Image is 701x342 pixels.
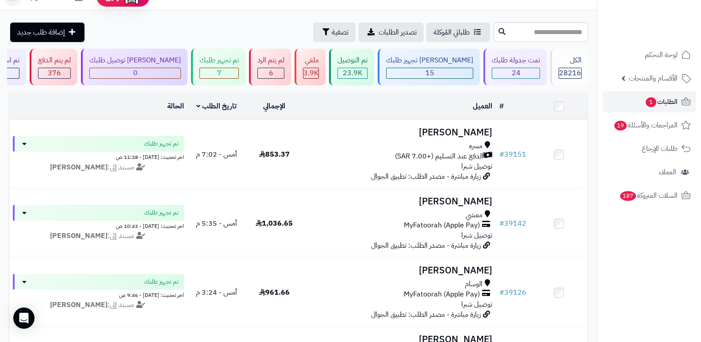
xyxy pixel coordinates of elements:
[499,101,504,111] a: #
[482,49,548,85] a: تمت جدولة طلبك 24
[17,27,65,38] span: إضافة طلب جديد
[313,23,356,42] button: تصفية
[426,23,490,42] a: طلباتي المُوكلة
[90,68,180,78] div: 0
[433,27,470,38] span: طلباتي المُوكلة
[371,240,481,251] span: زيارة مباشرة - مصدر الطلب: تطبيق الجوال
[259,287,290,298] span: 961.66
[50,162,107,173] strong: [PERSON_NAME]
[613,119,678,131] span: المراجعات والأسئلة
[89,55,181,65] div: [PERSON_NAME] توصيل طلبك
[307,196,493,207] h3: [PERSON_NAME]
[303,55,319,65] div: ملغي
[645,49,678,61] span: لوحة التحكم
[247,49,293,85] a: لم يتم الرد 6
[603,115,696,136] a: المراجعات والأسئلة19
[199,55,239,65] div: تم تجهيز طلبك
[6,231,191,241] div: مسند إلى:
[327,49,376,85] a: تم التوصيل 23.9K
[13,221,184,230] div: اخر تحديث: [DATE] - 10:43 ص
[337,55,368,65] div: تم التوصيل
[13,307,34,329] div: Open Intercom Messenger
[196,149,237,160] span: أمس - 7:02 م
[425,68,434,78] span: 15
[133,68,138,78] span: 0
[217,68,222,78] span: 7
[50,231,107,241] strong: [PERSON_NAME]
[629,72,678,85] span: الأقسام والمنتجات
[196,218,237,229] span: أمس - 5:35 م
[144,208,179,217] span: تم تجهيز طلبك
[645,97,657,108] span: 1
[293,49,327,85] a: ملغي 3.9K
[200,68,238,78] div: 7
[38,68,70,78] div: 376
[603,185,696,206] a: السلات المتروكة187
[466,210,483,220] span: معشي
[269,68,273,78] span: 6
[404,289,480,300] span: MyFatoorah (Apple Pay)
[461,161,492,172] span: توصيل شبرا
[144,139,179,148] span: تم تجهيز طلبك
[469,141,483,151] span: مسره
[263,101,285,111] a: الإجمالي
[548,49,590,85] a: الكل28216
[307,127,493,138] h3: [PERSON_NAME]
[499,218,504,229] span: #
[387,68,473,78] div: 15
[6,300,191,310] div: مسند إلى:
[38,55,71,65] div: لم يتم الدفع
[499,149,526,160] a: #39151
[603,161,696,183] a: العملاء
[303,68,318,78] span: 3.9K
[13,290,184,299] div: اخر تحديث: [DATE] - 9:46 ص
[386,55,473,65] div: [PERSON_NAME] تجهيز طلبك
[48,68,61,78] span: 376
[79,49,189,85] a: [PERSON_NAME] توصيل طلبك 0
[258,68,284,78] div: 6
[559,55,582,65] div: الكل
[343,68,362,78] span: 23.9K
[196,101,237,111] a: تاريخ الطلب
[499,287,526,298] a: #39126
[257,55,284,65] div: لم يتم الرد
[338,68,367,78] div: 23920
[603,44,696,65] a: لوحة التحكم
[620,191,637,201] span: 187
[603,138,696,159] a: طلبات الإرجاع
[465,279,483,289] span: الوسام
[559,68,581,78] span: 28216
[499,149,504,160] span: #
[13,152,184,161] div: اخر تحديث: [DATE] - 11:28 ص
[473,101,492,111] a: العميل
[144,277,179,286] span: تم تجهيز طلبك
[256,218,293,229] span: 1,036.65
[642,142,678,155] span: طلبات الإرجاع
[499,287,504,298] span: #
[641,13,693,31] img: logo-2.png
[167,101,184,111] a: الحالة
[28,49,79,85] a: لم يتم الدفع 376
[492,55,540,65] div: تمت جدولة طلبك
[645,96,678,108] span: الطلبات
[461,230,492,241] span: توصيل شبرا
[379,27,417,38] span: تصدير الطلبات
[659,166,676,178] span: العملاء
[303,68,318,78] div: 3868
[6,162,191,173] div: مسند إلى:
[492,68,540,78] div: 24
[358,23,424,42] a: تصدير الطلبات
[395,151,483,161] span: الدفع عند التسليم (+7.00 SAR)
[189,49,247,85] a: تم تجهيز طلبك 7
[10,23,84,42] a: إضافة طلب جديد
[499,218,526,229] a: #39142
[371,171,481,182] span: زيارة مباشرة - مصدر الطلب: تطبيق الجوال
[307,265,493,276] h3: [PERSON_NAME]
[196,287,237,298] span: أمس - 3:24 م
[371,309,481,320] span: زيارة مباشرة - مصدر الطلب: تطبيق الجوال
[461,299,492,310] span: توصيل شبرا
[404,220,480,231] span: MyFatoorah (Apple Pay)
[614,120,627,131] span: 19
[332,27,349,38] span: تصفية
[50,300,107,310] strong: [PERSON_NAME]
